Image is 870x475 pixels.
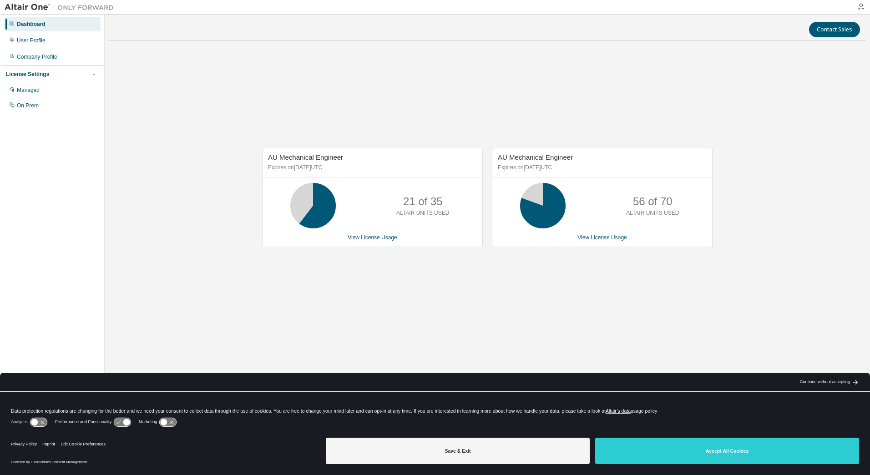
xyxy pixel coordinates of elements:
div: User Profile [17,37,46,44]
p: 56 of 70 [633,194,673,209]
p: ALTAIR UNITS USED [396,209,449,217]
div: Company Profile [17,53,57,61]
span: AU Mechanical Engineer [268,153,343,161]
img: Altair One [5,3,118,12]
p: ALTAIR UNITS USED [626,209,679,217]
div: License Settings [6,71,49,78]
span: AU Mechanical Engineer [498,153,573,161]
p: Expires on [DATE] UTC [268,164,475,172]
div: On Prem [17,102,39,109]
p: Expires on [DATE] UTC [498,164,704,172]
a: View License Usage [348,234,397,241]
p: 21 of 35 [403,194,443,209]
button: Contact Sales [809,22,860,37]
div: Managed [17,86,40,94]
div: Dashboard [17,20,46,28]
a: View License Usage [577,234,627,241]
